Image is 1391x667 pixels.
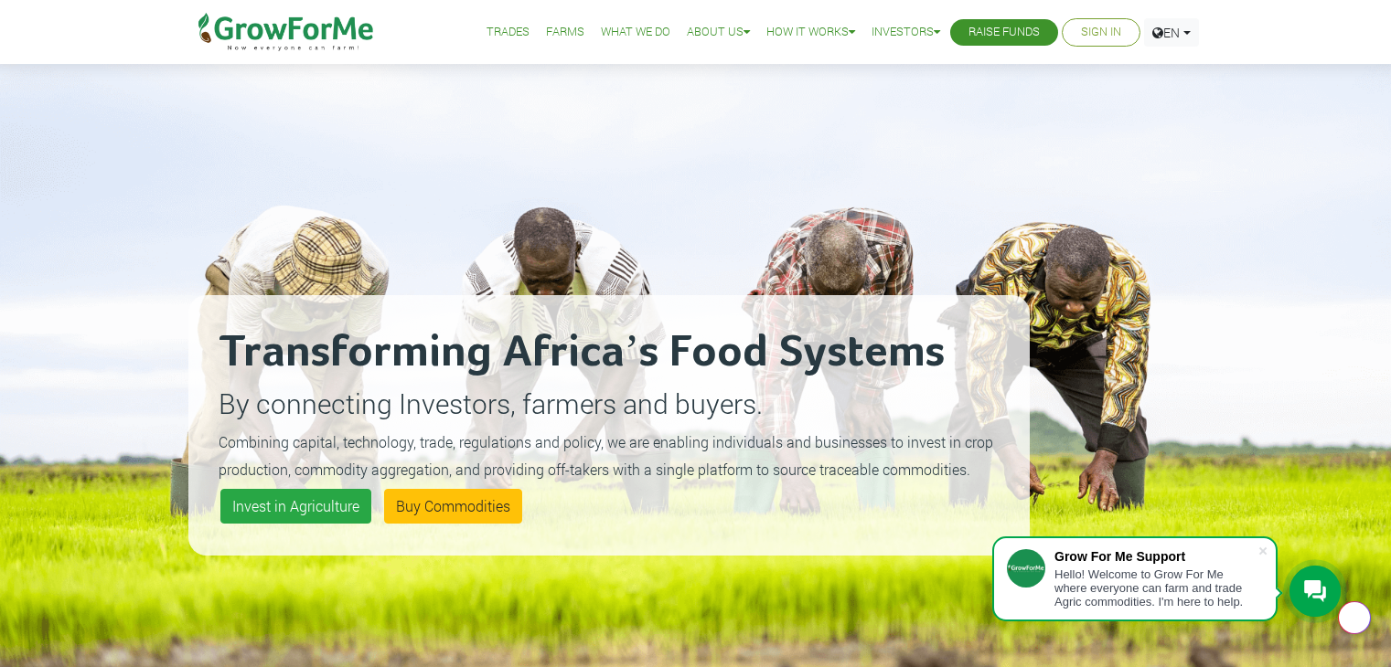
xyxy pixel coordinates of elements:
small: Combining capital, technology, trade, regulations and policy, we are enabling individuals and bus... [219,432,993,479]
div: Hello! Welcome to Grow For Me where everyone can farm and trade Agric commodities. I'm here to help. [1054,567,1257,609]
a: Raise Funds [968,23,1040,42]
a: EN [1144,18,1199,47]
p: By connecting Investors, farmers and buyers. [219,383,1000,424]
a: Buy Commodities [384,489,522,524]
a: About Us [687,23,750,42]
h2: Transforming Africa’s Food Systems [219,325,1000,380]
a: Farms [546,23,584,42]
a: Trades [487,23,530,42]
a: Invest in Agriculture [220,489,371,524]
a: How it Works [766,23,855,42]
a: Investors [872,23,940,42]
a: Sign In [1081,23,1121,42]
div: Grow For Me Support [1054,549,1257,564]
a: What We Do [601,23,670,42]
